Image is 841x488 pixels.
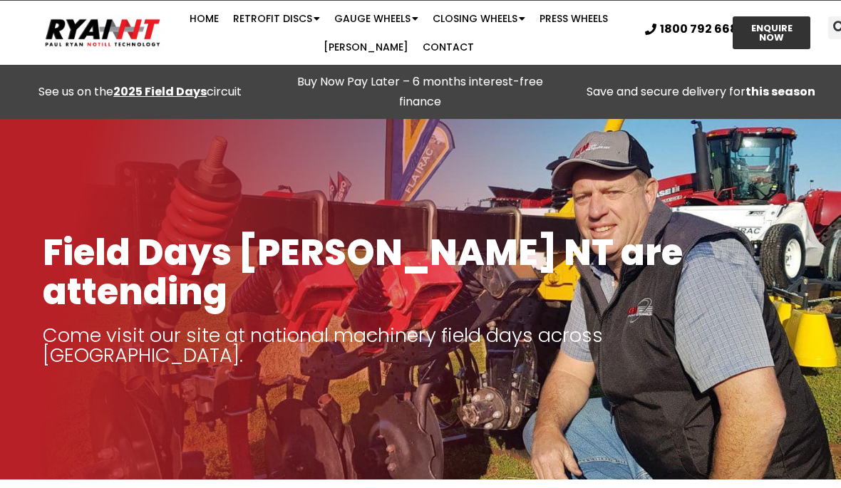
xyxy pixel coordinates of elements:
[43,326,798,365] p: Come visit our site at national machinery field days across [GEOGRAPHIC_DATA].
[745,83,815,100] strong: this season
[745,24,798,42] span: ENQUIRE NOW
[287,72,553,112] p: Buy Now Pay Later – 6 months interest-free finance
[316,33,416,61] a: [PERSON_NAME]
[645,24,738,35] a: 1800 792 668
[660,24,738,35] span: 1800 792 668
[327,4,425,33] a: Gauge Wheels
[568,82,834,102] p: Save and secure delivery for
[43,14,163,51] img: Ryan NT logo
[733,16,810,49] a: ENQUIRE NOW
[43,233,798,311] h1: Field Days [PERSON_NAME] NT are attending
[416,33,481,61] a: Contact
[532,4,615,33] a: Press Wheels
[113,83,207,100] a: 2025 Field Days
[7,82,273,102] div: See us on the circuit
[163,4,634,61] nav: Menu
[425,4,532,33] a: Closing Wheels
[182,4,226,33] a: Home
[226,4,327,33] a: Retrofit Discs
